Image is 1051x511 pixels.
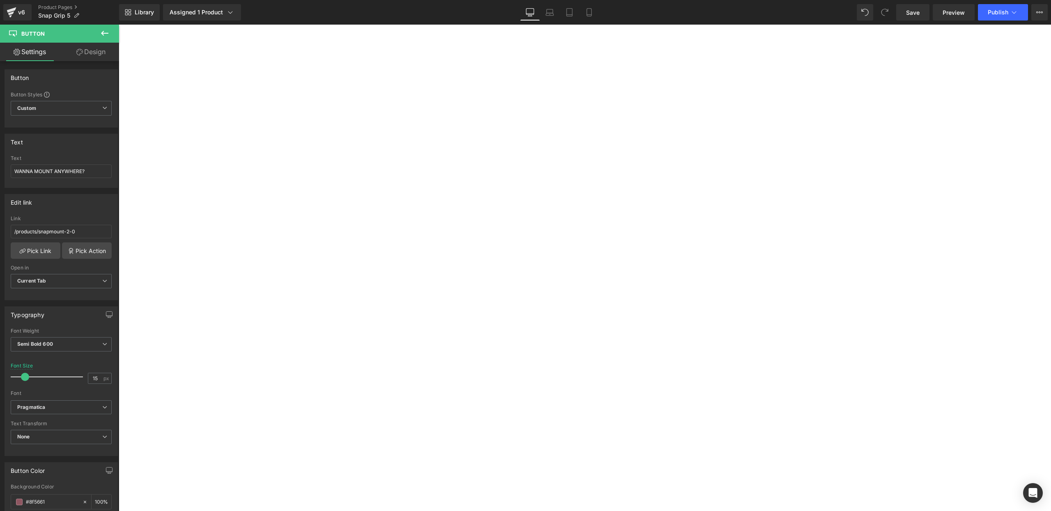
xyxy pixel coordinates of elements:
[877,4,893,21] button: Redo
[857,4,873,21] button: Undo
[906,8,920,17] span: Save
[1023,483,1043,503] div: Open Intercom Messenger
[560,4,579,21] a: Tablet
[11,463,45,474] div: Button Color
[933,4,975,21] a: Preview
[579,4,599,21] a: Mobile
[943,8,965,17] span: Preview
[978,4,1028,21] button: Publish
[119,4,160,21] a: New Library
[988,9,1008,16] span: Publish
[3,4,32,21] a: v6
[38,12,70,19] span: Snap Grip 5
[21,30,45,37] span: Button
[1031,4,1048,21] button: More
[92,495,111,509] div: %
[135,9,154,16] span: Library
[540,4,560,21] a: Laptop
[520,4,540,21] a: Desktop
[61,43,121,61] a: Design
[11,484,112,490] div: Background Color
[170,8,234,16] div: Assigned 1 Product
[38,4,119,11] a: Product Pages
[26,497,78,506] input: Color
[16,7,27,18] div: v6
